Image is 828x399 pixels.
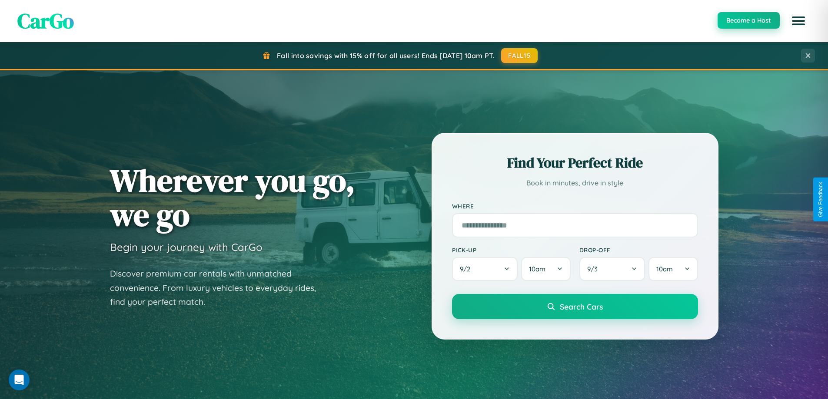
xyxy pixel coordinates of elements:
h3: Begin your journey with CarGo [110,241,263,254]
button: 9/3 [579,257,645,281]
button: 10am [648,257,698,281]
span: CarGo [17,7,74,35]
span: Fall into savings with 15% off for all users! Ends [DATE] 10am PT. [277,51,495,60]
button: FALL15 [501,48,538,63]
label: Pick-up [452,246,571,254]
span: 10am [656,265,673,273]
label: Drop-off [579,246,698,254]
span: 10am [529,265,545,273]
button: Open menu [786,9,811,33]
h2: Find Your Perfect Ride [452,153,698,172]
button: Become a Host [718,12,780,29]
p: Book in minutes, drive in style [452,177,698,189]
label: Where [452,202,698,210]
p: Discover premium car rentals with unmatched convenience. From luxury vehicles to everyday rides, ... [110,267,327,309]
span: 9 / 2 [460,265,475,273]
h1: Wherever you go, we go [110,163,355,232]
div: Open Intercom Messenger [9,369,30,390]
span: 9 / 3 [587,265,602,273]
button: 9/2 [452,257,518,281]
button: Search Cars [452,294,698,319]
span: Search Cars [560,302,603,311]
button: 10am [521,257,570,281]
div: Give Feedback [818,182,824,217]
